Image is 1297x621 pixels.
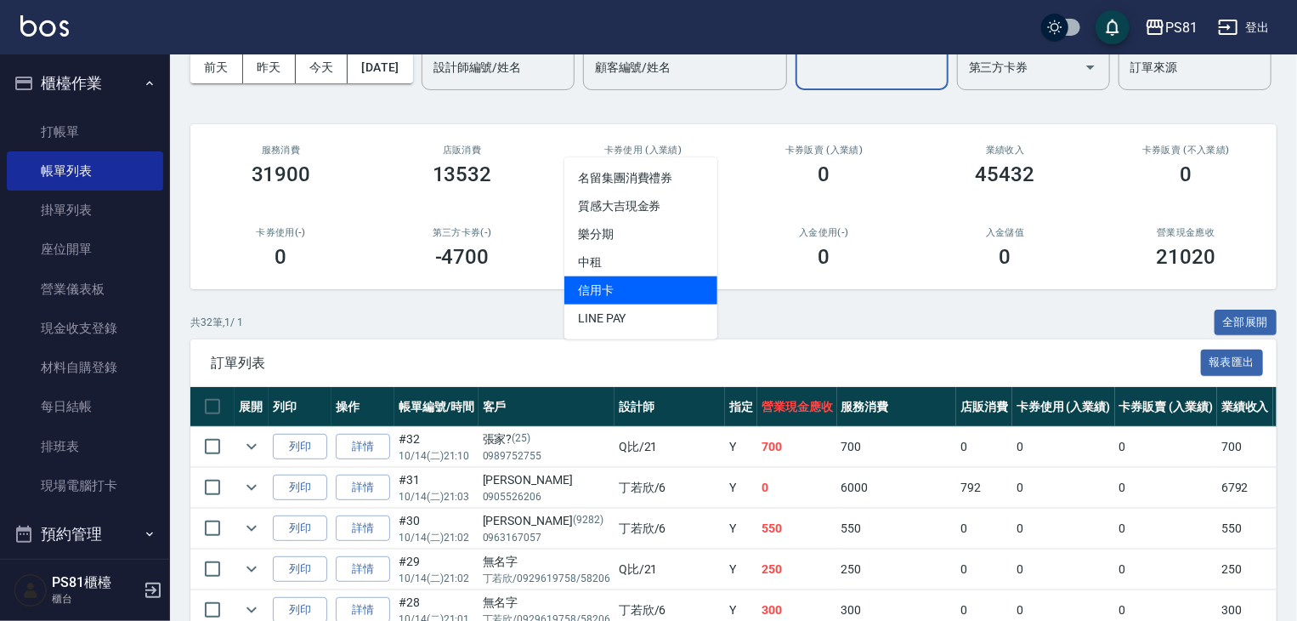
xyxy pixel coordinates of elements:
p: (25) [513,430,531,448]
td: 丁若欣 /6 [615,509,725,549]
th: 指定 [725,387,757,427]
td: 250 [837,550,956,590]
div: 無名字 [483,553,610,571]
td: 550 [837,509,956,549]
td: 0 [1115,550,1218,590]
button: 列印 [273,516,327,542]
td: Q比 /21 [615,427,725,467]
td: 0 [757,468,837,508]
h3: 服務消費 [211,145,351,156]
th: 業績收入 [1217,387,1273,427]
p: 0963167057 [483,530,610,545]
td: Y [725,468,757,508]
button: 列印 [273,434,327,460]
button: 登出 [1211,12,1277,43]
span: 樂分期 [564,220,717,248]
td: 0 [1115,509,1218,549]
button: 報表及分析 [7,556,163,601]
p: 10/14 (二) 21:10 [399,448,474,464]
p: 0905526206 [483,489,610,504]
p: 櫃台 [52,591,139,607]
div: PS81 [1165,17,1198,38]
h3: 0 [275,245,287,269]
img: Logo [20,15,69,37]
a: 每日結帳 [7,387,163,426]
h3: 0 [818,162,830,186]
div: 無名字 [483,594,610,612]
th: 店販消費 [956,387,1012,427]
span: 名留集團消費禮券 [564,164,717,192]
h5: PS81櫃檯 [52,574,139,591]
h2: 第三方卡券(-) [392,227,532,238]
td: 0 [956,550,1012,590]
div: [PERSON_NAME] [483,512,610,530]
button: PS81 [1138,10,1204,45]
td: 丁若欣 /6 [615,468,725,508]
h3: -4700 [435,245,490,269]
span: 訂單列表 [211,355,1201,372]
th: 服務消費 [837,387,956,427]
button: [DATE] [348,52,412,83]
img: Person [14,573,48,607]
td: 0 [1012,427,1115,467]
div: 張家? [483,430,610,448]
button: 櫃檯作業 [7,61,163,105]
td: 6792 [1217,468,1273,508]
td: 0 [1115,427,1218,467]
td: #30 [394,509,479,549]
span: 信用卡 [564,276,717,305]
td: Q比 /21 [615,550,725,590]
td: 550 [1217,509,1273,549]
p: (9282) [573,512,603,530]
h2: 營業現金應收 [1116,227,1256,238]
td: 250 [757,550,837,590]
a: 詳情 [336,434,390,460]
h3: 0 [818,245,830,269]
button: 今天 [296,52,348,83]
h3: 0 [1181,162,1192,186]
h2: 卡券販賣 (不入業績) [1116,145,1256,156]
td: Y [725,550,757,590]
button: 列印 [273,475,327,501]
span: 中租 [564,248,717,276]
td: 0 [1012,550,1115,590]
td: #32 [394,427,479,467]
button: save [1096,10,1130,44]
button: expand row [239,516,264,541]
th: 帳單編號/時間 [394,387,479,427]
button: 全部展開 [1215,310,1277,336]
span: LINE PAY [564,305,717,333]
button: expand row [239,434,264,459]
button: 前天 [190,52,243,83]
th: 營業現金應收 [757,387,837,427]
a: 帳單列表 [7,151,163,191]
h3: 0 [1000,245,1011,269]
a: 現金收支登錄 [7,309,163,348]
h2: 入金使用(-) [754,227,894,238]
a: 現場電腦打卡 [7,466,163,505]
p: 丁若欣/0929619758/58206 [483,571,610,586]
p: 0989752755 [483,448,610,464]
h2: 卡券販賣 (入業績) [754,145,894,156]
h2: 卡券使用 (入業績) [573,145,713,156]
a: 報表匯出 [1201,354,1264,370]
td: #31 [394,468,479,508]
th: 設計師 [615,387,725,427]
h3: 21020 [1157,245,1216,269]
a: 詳情 [336,475,390,501]
p: 10/14 (二) 21:03 [399,489,474,504]
button: Open [1077,54,1104,81]
th: 展開 [235,387,269,427]
th: 列印 [269,387,331,427]
button: expand row [239,475,264,500]
th: 卡券販賣 (入業績) [1115,387,1218,427]
a: 打帳單 [7,112,163,151]
a: 排班表 [7,427,163,466]
a: 營業儀表板 [7,270,163,309]
button: 預約管理 [7,512,163,556]
th: 操作 [331,387,394,427]
p: 10/14 (二) 21:02 [399,571,474,586]
th: 客戶 [479,387,615,427]
h2: 店販消費 [392,145,532,156]
button: 報表匯出 [1201,350,1264,376]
